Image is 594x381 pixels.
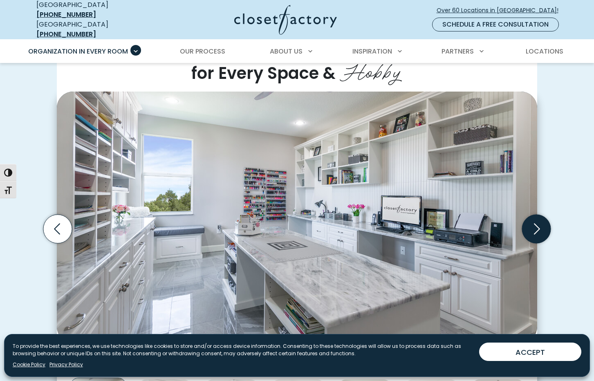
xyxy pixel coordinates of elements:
span: Over 60 Locations in [GEOGRAPHIC_DATA]! [437,6,565,15]
span: Organization in Every Room [28,47,128,56]
button: Previous slide [40,211,75,247]
a: [PHONE_NUMBER] [36,29,96,39]
a: [PHONE_NUMBER] [36,10,96,19]
button: Next slide [519,211,554,247]
span: Our Process [180,47,225,56]
a: Privacy Policy [49,361,83,368]
span: Hobby [340,53,403,86]
img: Closet Factory Logo [234,5,337,35]
button: ACCEPT [479,343,581,361]
span: Locations [526,47,563,56]
a: Over 60 Locations in [GEOGRAPHIC_DATA]! [436,3,565,18]
p: To provide the best experiences, we use technologies like cookies to store and/or access device i... [13,343,473,357]
a: Schedule a Free Consultation [432,18,559,31]
span: Partners [442,47,474,56]
img: Custom craft room with craft station center island [57,92,537,343]
span: About Us [270,47,303,56]
span: Inspiration [352,47,392,56]
span: for Every Space & [191,62,336,85]
a: Cookie Policy [13,361,45,368]
nav: Primary Menu [22,40,572,63]
div: [GEOGRAPHIC_DATA] [36,20,155,39]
